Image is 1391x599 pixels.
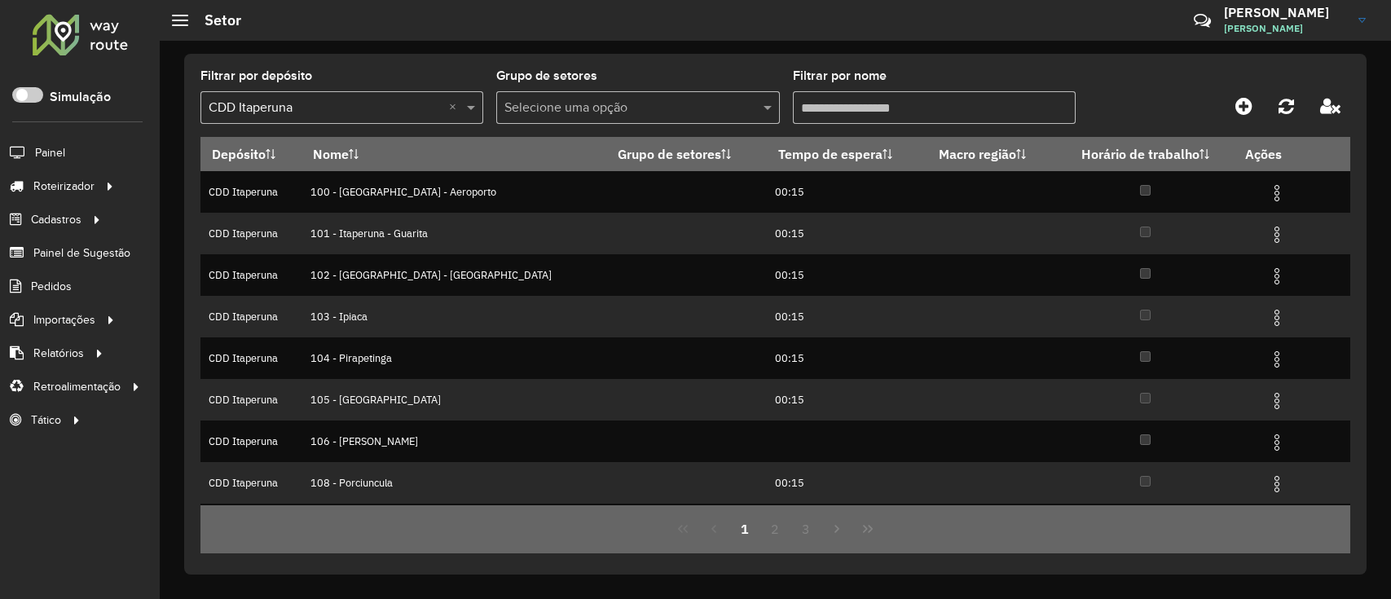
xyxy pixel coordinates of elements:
span: Pedidos [31,278,72,295]
th: Depósito [200,137,302,171]
button: Last Page [852,513,883,544]
th: Ações [1235,137,1332,171]
td: CDD Itaperuna [200,462,302,504]
h2: Setor [188,11,241,29]
td: CDD Itaperuna [200,254,302,296]
td: 106 - [PERSON_NAME] [302,421,607,462]
span: [PERSON_NAME] [1224,21,1346,36]
td: 104 - Pirapetinga [302,337,607,379]
td: 109 - Bom Jessus [302,504,607,545]
label: Filtrar por nome [793,66,887,86]
th: Macro região [928,137,1058,171]
td: CDD Itaperuna [200,337,302,379]
button: Next Page [821,513,852,544]
span: Roteirizador [33,178,95,195]
th: Nome [302,137,607,171]
span: Clear all [449,98,463,117]
span: Retroalimentação [33,378,121,395]
td: CDD Itaperuna [200,421,302,462]
td: 108 - Porciuncula [302,462,607,504]
span: Painel [35,144,65,161]
th: Grupo de setores [607,137,767,171]
span: Cadastros [31,211,81,228]
td: CDD Itaperuna [200,213,302,254]
th: Horário de trabalho [1057,137,1235,171]
td: 00:15 [767,213,928,254]
label: Simulação [50,87,111,107]
td: 00:15 [767,462,928,504]
td: CDD Itaperuna [200,296,302,337]
td: 103 - Ipiaca [302,296,607,337]
td: 00:15 [767,504,928,545]
td: CDD Itaperuna [200,379,302,421]
td: 105 - [GEOGRAPHIC_DATA] [302,379,607,421]
a: Contato Rápido [1185,3,1220,38]
td: 00:15 [767,171,928,213]
td: 101 - Itaperuna - Guarita [302,213,607,254]
td: 00:15 [767,379,928,421]
button: 3 [790,513,821,544]
td: 102 - [GEOGRAPHIC_DATA] - [GEOGRAPHIC_DATA] [302,254,607,296]
button: 2 [760,513,791,544]
span: Tático [31,412,61,429]
button: 1 [729,513,760,544]
label: Grupo de setores [496,66,597,86]
span: Relatórios [33,345,84,362]
td: 00:15 [767,296,928,337]
label: Filtrar por depósito [200,66,312,86]
h3: [PERSON_NAME] [1224,5,1346,20]
td: 00:15 [767,254,928,296]
th: Tempo de espera [767,137,928,171]
td: 00:15 [767,337,928,379]
td: CDD Itaperuna [200,171,302,213]
span: Painel de Sugestão [33,244,130,262]
td: 100 - [GEOGRAPHIC_DATA] - Aeroporto [302,171,607,213]
span: Importações [33,311,95,328]
td: CDD Itaperuna [200,504,302,545]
